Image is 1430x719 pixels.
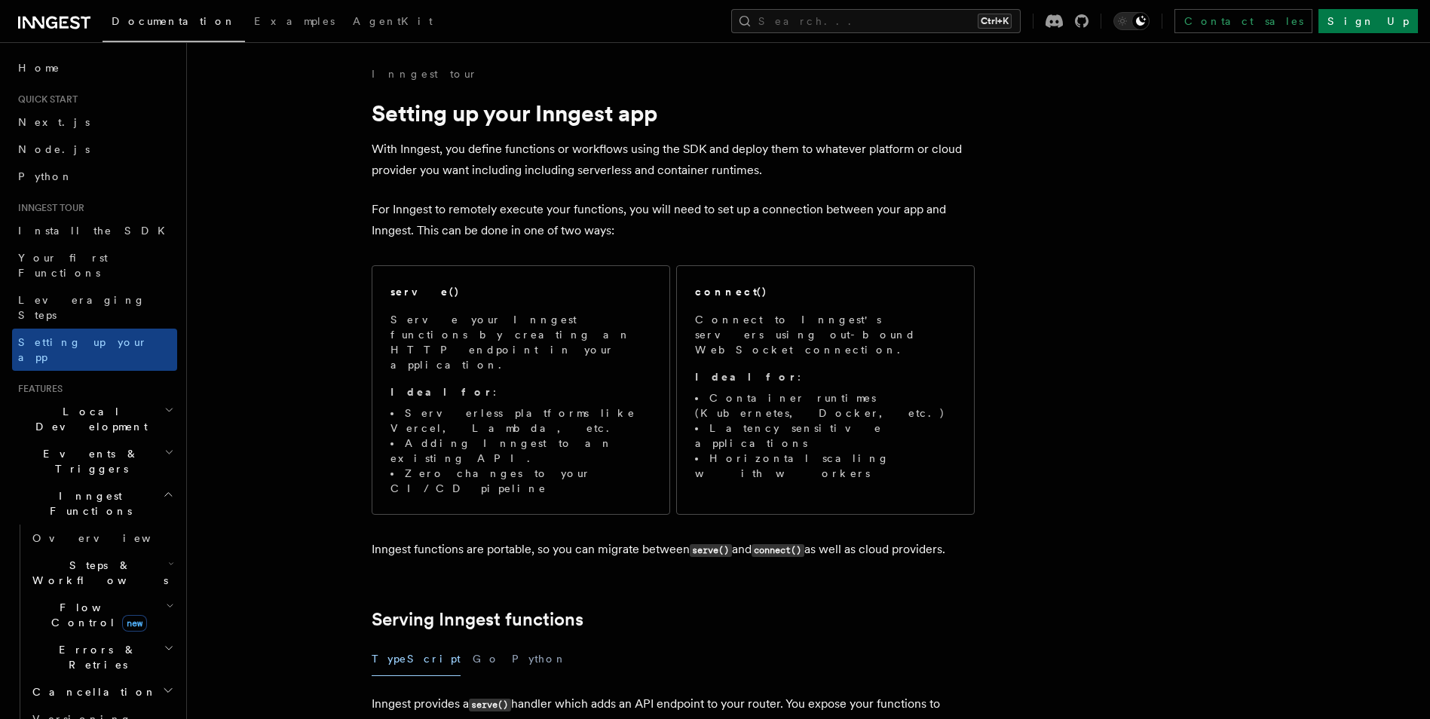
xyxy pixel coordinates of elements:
[353,15,433,27] span: AgentKit
[695,390,956,421] li: Container runtimes (Kubernetes, Docker, etc.)
[18,336,148,363] span: Setting up your app
[12,163,177,190] a: Python
[390,284,460,299] h2: serve()
[12,329,177,371] a: Setting up your app
[372,99,975,127] h1: Setting up your Inngest app
[12,446,164,476] span: Events & Triggers
[695,451,956,481] li: Horizontal scaling with workers
[12,383,63,395] span: Features
[12,244,177,286] a: Your first Functions
[372,66,477,81] a: Inngest tour
[1113,12,1150,30] button: Toggle dark mode
[18,170,73,182] span: Python
[473,642,500,676] button: Go
[26,642,164,672] span: Errors & Retries
[390,312,651,372] p: Serve your Inngest functions by creating an HTTP endpoint in your application.
[676,265,975,515] a: connect()Connect to Inngest's servers using out-bound WebSocket connection.Ideal for:Container ru...
[372,539,975,561] p: Inngest functions are portable, so you can migrate between and as well as cloud providers.
[26,558,168,588] span: Steps & Workflows
[372,199,975,241] p: For Inngest to remotely execute your functions, you will need to set up a connection between your...
[103,5,245,42] a: Documentation
[26,600,166,630] span: Flow Control
[12,482,177,525] button: Inngest Functions
[26,678,177,705] button: Cancellation
[18,225,174,237] span: Install the SDK
[18,143,90,155] span: Node.js
[390,436,651,466] li: Adding Inngest to an existing API.
[344,5,442,41] a: AgentKit
[372,609,583,630] a: Serving Inngest functions
[695,421,956,451] li: Latency sensitive applications
[26,552,177,594] button: Steps & Workflows
[26,525,177,552] a: Overview
[18,294,145,321] span: Leveraging Steps
[695,371,798,383] strong: Ideal for
[26,684,157,699] span: Cancellation
[372,139,975,181] p: With Inngest, you define functions or workflows using the SDK and deploy them to whatever platfor...
[26,636,177,678] button: Errors & Retries
[1318,9,1418,33] a: Sign Up
[390,384,651,399] p: :
[12,488,163,519] span: Inngest Functions
[12,440,177,482] button: Events & Triggers
[18,60,60,75] span: Home
[122,615,147,632] span: new
[12,398,177,440] button: Local Development
[32,532,188,544] span: Overview
[372,642,461,676] button: TypeScript
[731,9,1021,33] button: Search...Ctrl+K
[12,93,78,106] span: Quick start
[978,14,1012,29] kbd: Ctrl+K
[12,136,177,163] a: Node.js
[18,252,108,279] span: Your first Functions
[690,544,732,557] code: serve()
[112,15,236,27] span: Documentation
[245,5,344,41] a: Examples
[18,116,90,128] span: Next.js
[390,466,651,496] li: Zero changes to your CI/CD pipeline
[254,15,335,27] span: Examples
[26,594,177,636] button: Flow Controlnew
[12,109,177,136] a: Next.js
[372,265,670,515] a: serve()Serve your Inngest functions by creating an HTTP endpoint in your application.Ideal for:Se...
[1174,9,1312,33] a: Contact sales
[512,642,567,676] button: Python
[695,312,956,357] p: Connect to Inngest's servers using out-bound WebSocket connection.
[12,404,164,434] span: Local Development
[390,386,493,398] strong: Ideal for
[12,286,177,329] a: Leveraging Steps
[12,54,177,81] a: Home
[469,699,511,711] code: serve()
[752,544,804,557] code: connect()
[12,217,177,244] a: Install the SDK
[12,202,84,214] span: Inngest tour
[695,284,767,299] h2: connect()
[695,369,956,384] p: :
[390,405,651,436] li: Serverless platforms like Vercel, Lambda, etc.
